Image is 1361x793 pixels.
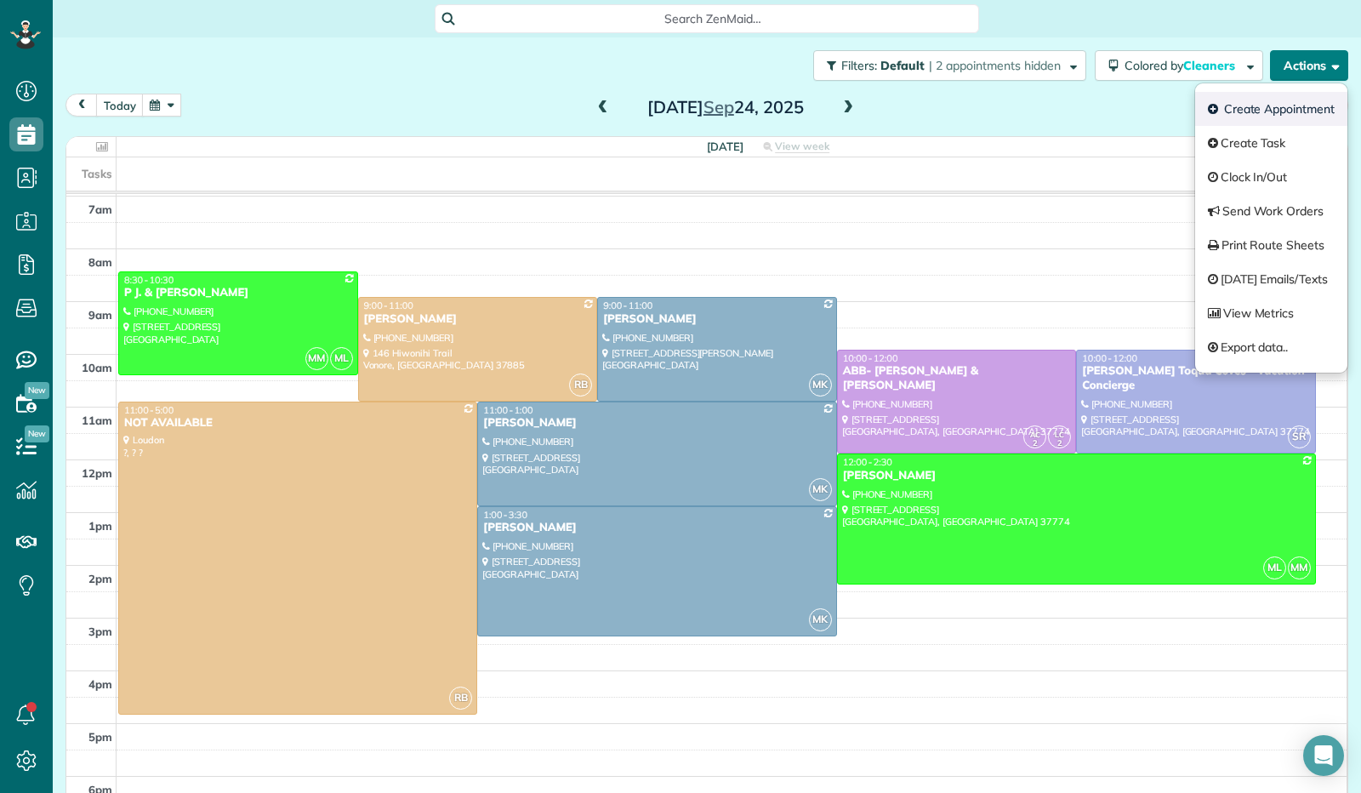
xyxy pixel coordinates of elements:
[96,94,144,117] button: today
[88,255,112,269] span: 8am
[809,374,832,396] span: MK
[1195,194,1347,228] a: Send Work Orders
[330,347,353,370] span: ML
[603,300,652,311] span: 9:00 - 11:00
[88,625,112,638] span: 3pm
[1263,556,1286,579] span: ML
[1195,126,1347,160] a: Create Task
[842,469,1311,483] div: [PERSON_NAME]
[805,50,1086,81] a: Filters: Default | 2 appointments hidden
[124,274,174,286] span: 8:30 - 10:30
[88,203,112,216] span: 7am
[1082,352,1137,364] span: 10:00 - 12:00
[880,58,925,73] span: Default
[82,466,112,480] span: 12pm
[929,58,1061,73] span: | 2 appointments hidden
[569,374,592,396] span: RB
[775,140,829,153] span: View week
[123,416,472,431] div: NOT AVAILABLE
[449,687,472,710] span: RB
[88,572,112,585] span: 2pm
[703,96,734,117] span: Sep
[843,352,898,364] span: 10:00 - 12:00
[88,730,112,744] span: 5pm
[1195,296,1347,330] a: View Metrics
[1183,58,1238,73] span: Cleaners
[1195,92,1347,126] a: Create Appointment
[1195,160,1347,194] a: Clock In/Out
[1095,50,1263,81] button: Colored byCleaners
[483,404,532,416] span: 11:00 - 1:00
[88,308,112,322] span: 9am
[25,382,49,399] span: New
[88,519,112,533] span: 1pm
[809,608,832,631] span: MK
[1270,50,1348,81] button: Actions
[619,98,832,117] h2: [DATE] 24, 2025
[25,425,49,442] span: New
[1303,735,1344,776] div: Open Intercom Messenger
[483,509,527,521] span: 1:00 - 3:30
[124,404,174,416] span: 11:00 - 5:00
[809,478,832,501] span: MK
[813,50,1086,81] button: Filters: Default | 2 appointments hidden
[1049,436,1070,452] small: 2
[602,312,832,327] div: [PERSON_NAME]
[482,521,831,535] div: [PERSON_NAME]
[82,361,112,374] span: 10am
[305,347,328,370] span: MM
[88,677,112,691] span: 4pm
[1288,425,1311,448] span: SR
[1055,430,1064,439] span: LC
[1030,430,1040,439] span: AC
[1195,228,1347,262] a: Print Route Sheets
[123,286,353,300] div: P J. & [PERSON_NAME]
[1081,364,1311,393] div: [PERSON_NAME] Toqua Coves - Vacation Concierge
[842,364,1072,393] div: ABB- [PERSON_NAME] & [PERSON_NAME]
[843,456,892,468] span: 12:00 - 2:30
[482,416,831,431] div: [PERSON_NAME]
[841,58,877,73] span: Filters:
[82,414,112,427] span: 11am
[1195,330,1347,364] a: Export data..
[707,140,743,153] span: [DATE]
[1195,262,1347,296] a: [DATE] Emails/Texts
[364,300,413,311] span: 9:00 - 11:00
[1288,556,1311,579] span: MM
[1024,436,1045,452] small: 2
[1125,58,1241,73] span: Colored by
[82,167,112,180] span: Tasks
[363,312,593,327] div: [PERSON_NAME]
[65,94,98,117] button: prev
